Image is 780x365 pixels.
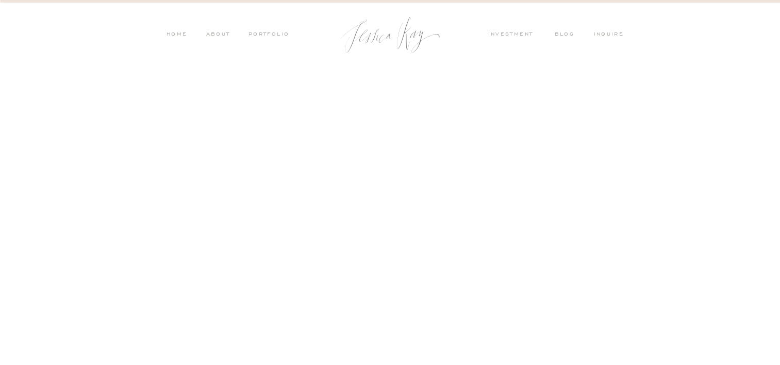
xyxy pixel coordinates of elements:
a: inquire [594,30,629,40]
a: HOME [166,30,188,40]
a: ABOUT [204,30,230,40]
a: investment [488,30,539,40]
a: blog [555,30,582,40]
a: PORTFOLIO [247,30,290,40]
